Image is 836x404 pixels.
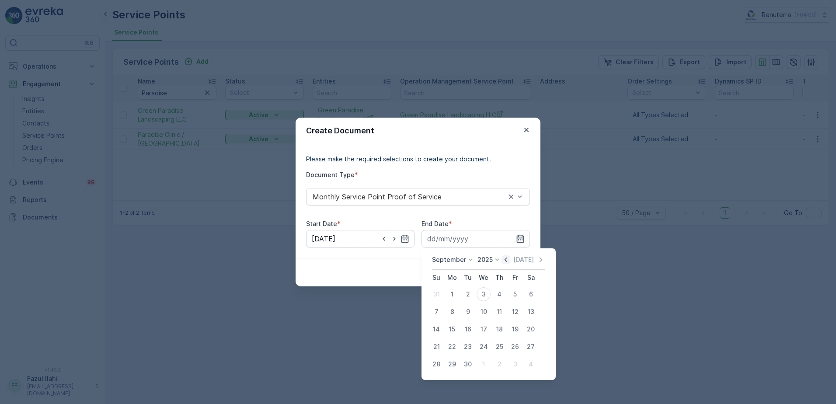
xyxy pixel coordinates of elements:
[508,357,522,371] div: 3
[524,322,538,336] div: 20
[461,305,475,319] div: 9
[477,305,491,319] div: 10
[507,270,523,286] th: Friday
[477,357,491,371] div: 1
[460,270,476,286] th: Tuesday
[508,287,522,301] div: 5
[421,220,449,227] label: End Date
[492,287,506,301] div: 4
[445,322,459,336] div: 15
[432,255,466,264] p: September
[477,322,491,336] div: 17
[306,155,530,164] p: Please make the required selections to create your document.
[428,270,444,286] th: Sunday
[492,357,506,371] div: 2
[461,322,475,336] div: 16
[523,270,539,286] th: Saturday
[445,340,459,354] div: 22
[444,270,460,286] th: Monday
[306,125,374,137] p: Create Document
[306,220,337,227] label: Start Date
[477,255,493,264] p: 2025
[477,287,491,301] div: 3
[461,287,475,301] div: 2
[508,340,522,354] div: 26
[306,230,415,247] input: dd/mm/yyyy
[445,357,459,371] div: 29
[524,357,538,371] div: 4
[445,305,459,319] div: 8
[429,322,443,336] div: 14
[461,340,475,354] div: 23
[492,322,506,336] div: 18
[445,287,459,301] div: 1
[429,357,443,371] div: 28
[524,340,538,354] div: 27
[508,305,522,319] div: 12
[429,305,443,319] div: 7
[513,255,534,264] p: [DATE]
[429,287,443,301] div: 31
[476,270,491,286] th: Wednesday
[492,305,506,319] div: 11
[477,340,491,354] div: 24
[492,340,506,354] div: 25
[524,305,538,319] div: 13
[306,171,355,178] label: Document Type
[508,322,522,336] div: 19
[491,270,507,286] th: Thursday
[461,357,475,371] div: 30
[524,287,538,301] div: 6
[421,230,530,247] input: dd/mm/yyyy
[429,340,443,354] div: 21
